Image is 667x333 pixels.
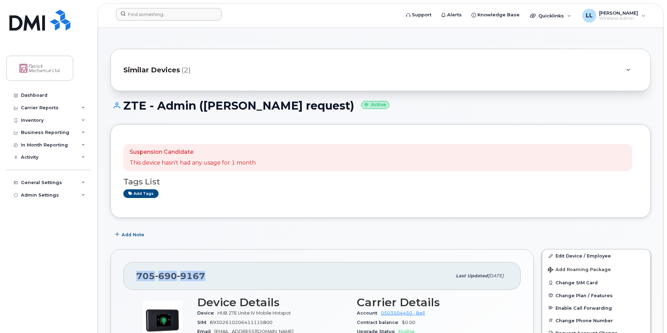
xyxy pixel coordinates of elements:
[488,273,504,278] span: [DATE]
[197,296,348,309] h3: Device Details
[123,65,180,75] span: Similar Devices
[197,320,210,325] span: SIM
[357,320,402,325] span: Contract balance
[197,310,217,316] span: Device
[210,320,273,325] span: 89302610206411115800
[542,276,650,289] button: Change SIM Card
[456,273,488,278] span: Last updated
[555,305,612,310] span: Enable Call Forwarding
[542,289,650,302] button: Change Plan / Features
[110,100,651,112] h1: ZTE - Admin ([PERSON_NAME] request)
[217,310,291,316] span: HUB ZTE Unite IV Mobile Hotspot
[130,148,256,156] p: Suspension Candidate
[542,302,650,314] button: Enable Call Forwarding
[357,310,381,316] span: Account
[361,101,389,109] small: Active
[123,189,159,198] a: Add tags
[357,296,508,309] h3: Carrier Details
[177,271,205,281] span: 9167
[130,159,256,167] p: This device hasn't had any usage for 1 month
[402,320,415,325] span: $0.00
[122,231,144,238] span: Add Note
[136,271,205,281] span: 705
[155,271,177,281] span: 690
[123,177,638,186] h3: Tags List
[542,314,650,327] button: Change Phone Number
[542,262,650,276] button: Add Roaming Package
[381,310,425,316] a: 0503504450 - Bell
[548,267,611,273] span: Add Roaming Package
[555,293,613,298] span: Change Plan / Features
[110,228,150,241] button: Add Note
[542,249,650,262] a: Edit Device / Employee
[182,65,191,75] span: (2)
